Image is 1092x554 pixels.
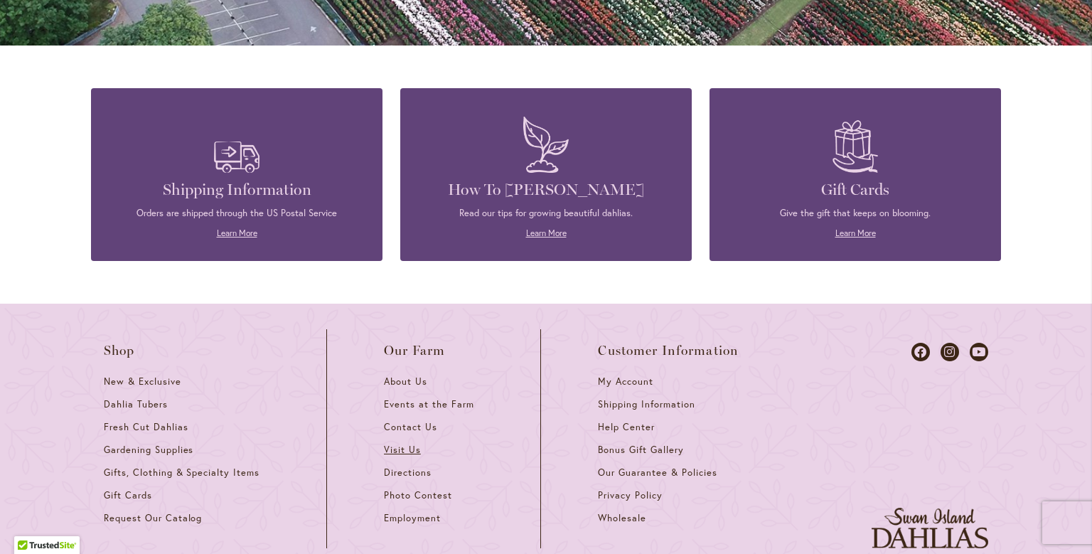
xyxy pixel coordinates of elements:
[598,343,739,358] span: Customer Information
[598,421,655,433] span: Help Center
[598,444,683,456] span: Bonus Gift Gallery
[731,180,980,200] h4: Gift Cards
[104,421,188,433] span: Fresh Cut Dahlias
[970,343,988,361] a: Dahlias on Youtube
[422,207,670,220] p: Read our tips for growing beautiful dahlias.
[384,343,445,358] span: Our Farm
[384,375,427,388] span: About Us
[112,180,361,200] h4: Shipping Information
[598,375,653,388] span: My Account
[598,489,663,501] span: Privacy Policy
[217,228,257,238] a: Learn More
[104,398,168,410] span: Dahlia Tubers
[835,228,876,238] a: Learn More
[384,421,437,433] span: Contact Us
[384,467,432,479] span: Directions
[422,180,670,200] h4: How To [PERSON_NAME]
[911,343,930,361] a: Dahlias on Facebook
[384,444,421,456] span: Visit Us
[526,228,567,238] a: Learn More
[384,398,473,410] span: Events at the Farm
[384,489,452,501] span: Photo Contest
[104,489,152,501] span: Gift Cards
[731,207,980,220] p: Give the gift that keeps on blooming.
[598,467,717,479] span: Our Guarantee & Policies
[112,207,361,220] p: Orders are shipped through the US Postal Service
[104,467,259,479] span: Gifts, Clothing & Specialty Items
[598,398,695,410] span: Shipping Information
[104,343,135,358] span: Shop
[104,444,193,456] span: Gardening Supplies
[104,375,181,388] span: New & Exclusive
[941,343,959,361] a: Dahlias on Instagram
